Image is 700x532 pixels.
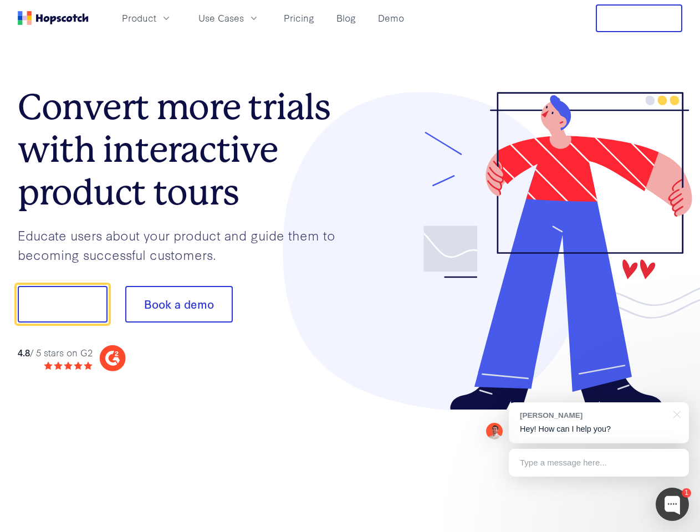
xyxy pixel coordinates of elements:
a: Home [18,11,89,25]
strong: 4.8 [18,346,30,359]
img: Mark Spera [486,423,503,439]
button: Book a demo [125,286,233,323]
p: Educate users about your product and guide them to becoming successful customers. [18,226,350,264]
h1: Convert more trials with interactive product tours [18,86,350,213]
p: Hey! How can I help you? [520,423,678,435]
button: Product [115,9,178,27]
div: 1 [682,488,691,498]
a: Blog [332,9,360,27]
a: Pricing [279,9,319,27]
button: Free Trial [596,4,682,32]
button: Show me! [18,286,108,323]
a: Demo [374,9,408,27]
span: Use Cases [198,11,244,25]
button: Use Cases [192,9,266,27]
div: / 5 stars on G2 [18,346,93,360]
div: [PERSON_NAME] [520,410,667,421]
span: Product [122,11,156,25]
div: Type a message here... [509,449,689,477]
